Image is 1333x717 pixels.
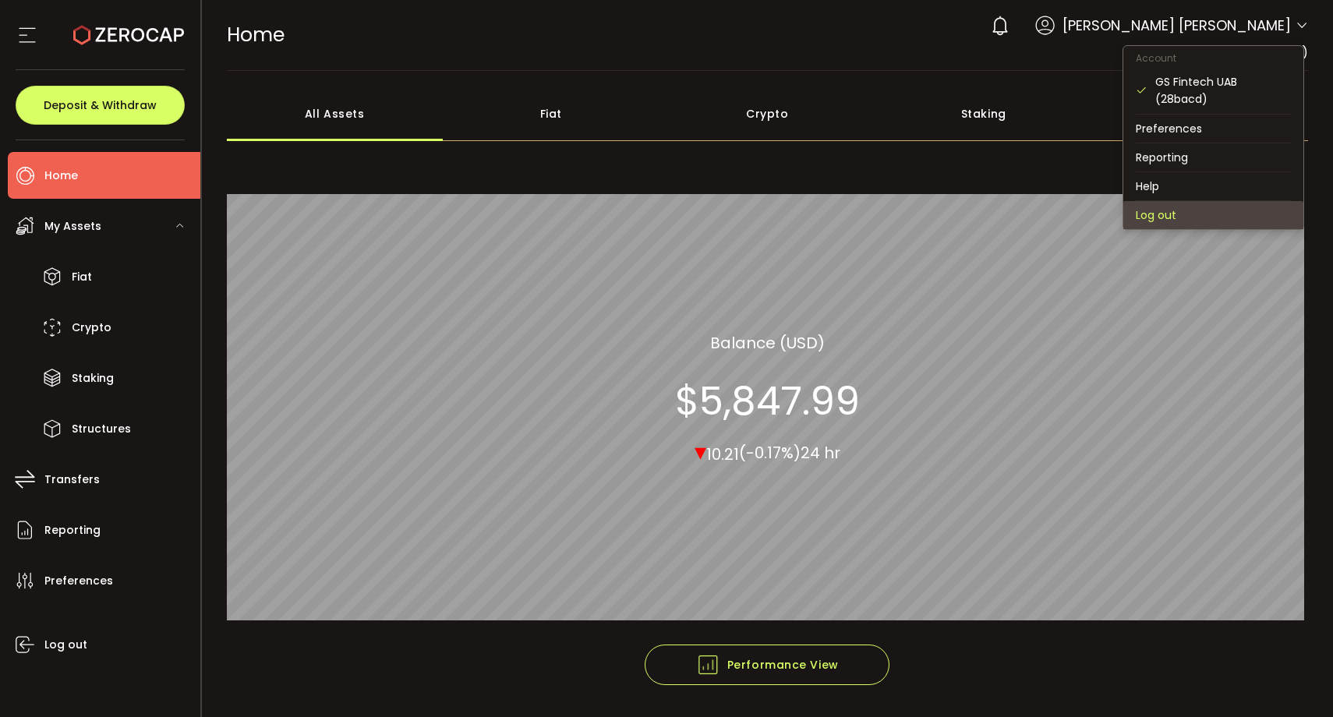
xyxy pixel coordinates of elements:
[72,266,92,288] span: Fiat
[1063,15,1291,36] span: [PERSON_NAME] [PERSON_NAME]
[710,330,825,354] section: Balance (USD)
[227,87,444,141] div: All Assets
[44,519,101,542] span: Reporting
[739,442,801,464] span: (-0.17%)
[1123,143,1303,171] li: Reporting
[645,645,889,685] button: Performance View
[443,87,659,141] div: Fiat
[706,443,739,464] span: 10.21
[72,367,114,390] span: Staking
[44,164,78,187] span: Home
[227,21,285,48] span: Home
[72,316,111,339] span: Crypto
[44,570,113,592] span: Preferences
[44,100,157,111] span: Deposit & Withdraw
[1123,201,1303,229] li: Log out
[44,634,87,656] span: Log out
[1155,73,1291,108] div: GS Fintech UAB (28bacd)
[1123,172,1303,200] li: Help
[1092,87,1309,141] div: Structured Products
[16,86,185,125] button: Deposit & Withdraw
[875,87,1092,141] div: Staking
[696,653,839,676] span: Performance View
[675,377,860,424] section: $5,847.99
[1147,549,1333,717] iframe: Chat Widget
[659,87,876,141] div: Crypto
[72,418,131,440] span: Structures
[695,434,706,468] span: ▾
[1152,44,1308,62] span: GS Fintech UAB (28bacd)
[1123,51,1189,65] span: Account
[1123,115,1303,143] li: Preferences
[44,215,101,238] span: My Assets
[801,442,840,464] span: 24 hr
[44,468,100,491] span: Transfers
